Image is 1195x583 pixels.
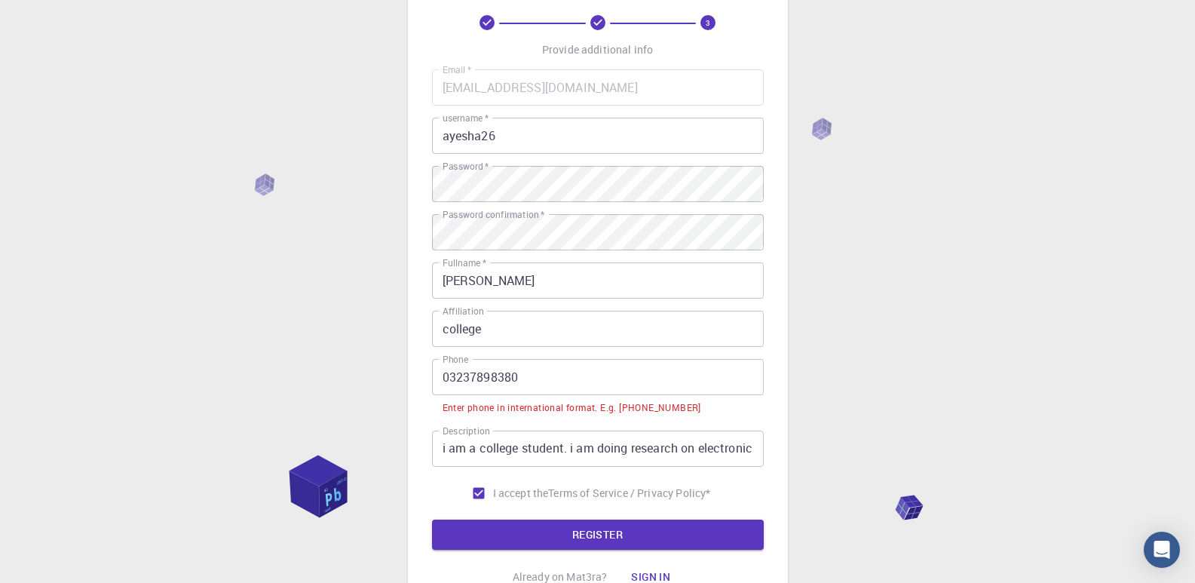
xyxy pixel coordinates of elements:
[443,112,489,124] label: username
[443,400,701,416] div: Enter phone in international format. E.g. [PHONE_NUMBER]
[548,486,710,501] a: Terms of Service / Privacy Policy*
[443,305,483,318] label: Affiliation
[706,17,710,28] text: 3
[443,353,468,366] label: Phone
[443,63,471,76] label: Email
[443,160,489,173] label: Password
[443,425,490,437] label: Description
[493,486,549,501] span: I accept the
[548,486,710,501] p: Terms of Service / Privacy Policy *
[443,256,486,269] label: Fullname
[542,42,653,57] p: Provide additional info
[443,208,544,221] label: Password confirmation
[432,520,764,550] button: REGISTER
[1144,532,1180,568] div: Open Intercom Messenger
